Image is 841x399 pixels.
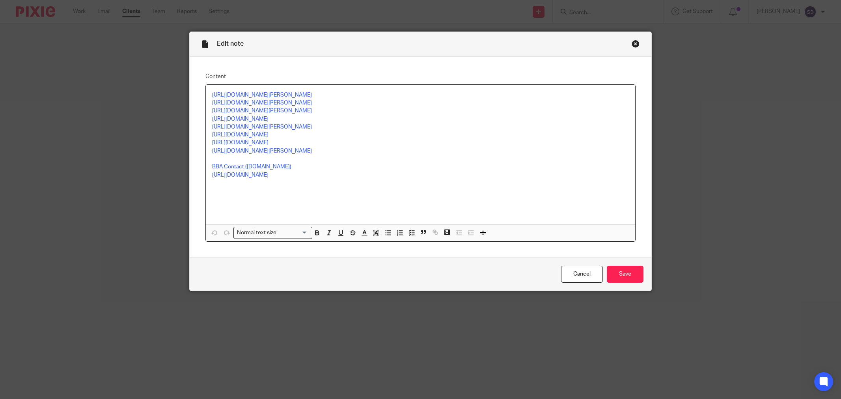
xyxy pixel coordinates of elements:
[212,148,312,154] a: [URL][DOMAIN_NAME][PERSON_NAME]
[212,124,312,130] a: [URL][DOMAIN_NAME][PERSON_NAME]
[235,229,278,237] span: Normal text size
[212,132,269,138] a: [URL][DOMAIN_NAME]
[212,164,291,170] a: BBA Contact ([DOMAIN_NAME])
[212,92,312,98] a: [URL][DOMAIN_NAME][PERSON_NAME]
[212,172,269,178] a: [URL][DOMAIN_NAME]
[561,266,603,283] a: Cancel
[205,73,636,80] label: Content
[212,140,269,145] a: [URL][DOMAIN_NAME]
[217,41,244,47] span: Edit note
[212,100,312,106] a: [URL][DOMAIN_NAME][PERSON_NAME]
[233,227,312,239] div: Search for option
[279,229,308,237] input: Search for option
[607,266,643,283] input: Save
[212,116,269,122] a: [URL][DOMAIN_NAME]
[632,40,640,48] div: Close this dialog window
[212,108,312,114] a: [URL][DOMAIN_NAME][PERSON_NAME]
